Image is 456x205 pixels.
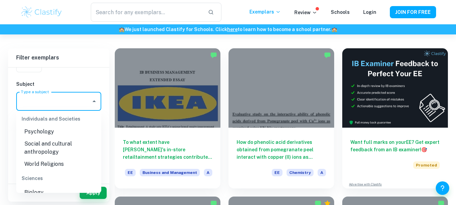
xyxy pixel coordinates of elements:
[119,27,125,32] span: 🏫
[294,9,317,16] p: Review
[16,170,101,186] div: Sciences
[436,181,449,195] button: Help and Feedback
[16,80,101,88] h6: Subject
[390,6,436,18] button: JOIN FOR FREE
[1,26,455,33] h6: We just launched Clastify for Schools. Click to learn how to become a school partner.
[227,27,238,32] a: here
[16,126,101,138] li: Psychology
[342,48,448,128] img: Thumbnail
[349,182,382,187] a: Advertise with Clastify
[16,138,101,158] li: Social and cultural anthropology
[272,169,283,176] span: EE
[331,27,337,32] span: 🏫
[229,48,334,188] a: How do phenolic acid derivatives obtained from pomegranate peel interact with copper (II) ions as...
[115,48,220,188] a: To what extent have [PERSON_NAME]'s in-store retailtainment strategies contributed to enhancing b...
[363,9,376,15] a: Login
[287,169,314,176] span: Chemistry
[421,147,427,152] span: 🎯
[249,8,281,16] p: Exemplars
[204,169,212,176] span: A
[20,5,63,19] img: Clastify logo
[91,3,202,22] input: Search for any exemplars...
[342,48,448,188] a: Want full marks on yourEE? Get expert feedback from an IB examiner!PromotedAdvertise with Clastify
[16,186,101,199] li: Biology
[331,9,350,15] a: Schools
[324,52,331,58] img: Marked
[140,169,200,176] span: Business and Management
[237,138,326,161] h6: How do phenolic acid derivatives obtained from pomegranate peel interact with copper (II) ions as...
[123,138,212,161] h6: To what extent have [PERSON_NAME]'s in-store retailtainment strategies contributed to enhancing b...
[8,48,109,67] h6: Filter exemplars
[350,138,440,153] h6: Want full marks on your EE ? Get expert feedback from an IB examiner!
[318,169,326,176] span: A
[210,52,217,58] img: Marked
[16,111,101,127] div: Individuals and Societies
[125,169,136,176] span: EE
[413,161,440,169] span: Promoted
[16,158,101,170] li: World Religions
[21,89,49,95] label: Type a subject
[80,187,107,199] button: Apply
[89,97,99,106] button: Close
